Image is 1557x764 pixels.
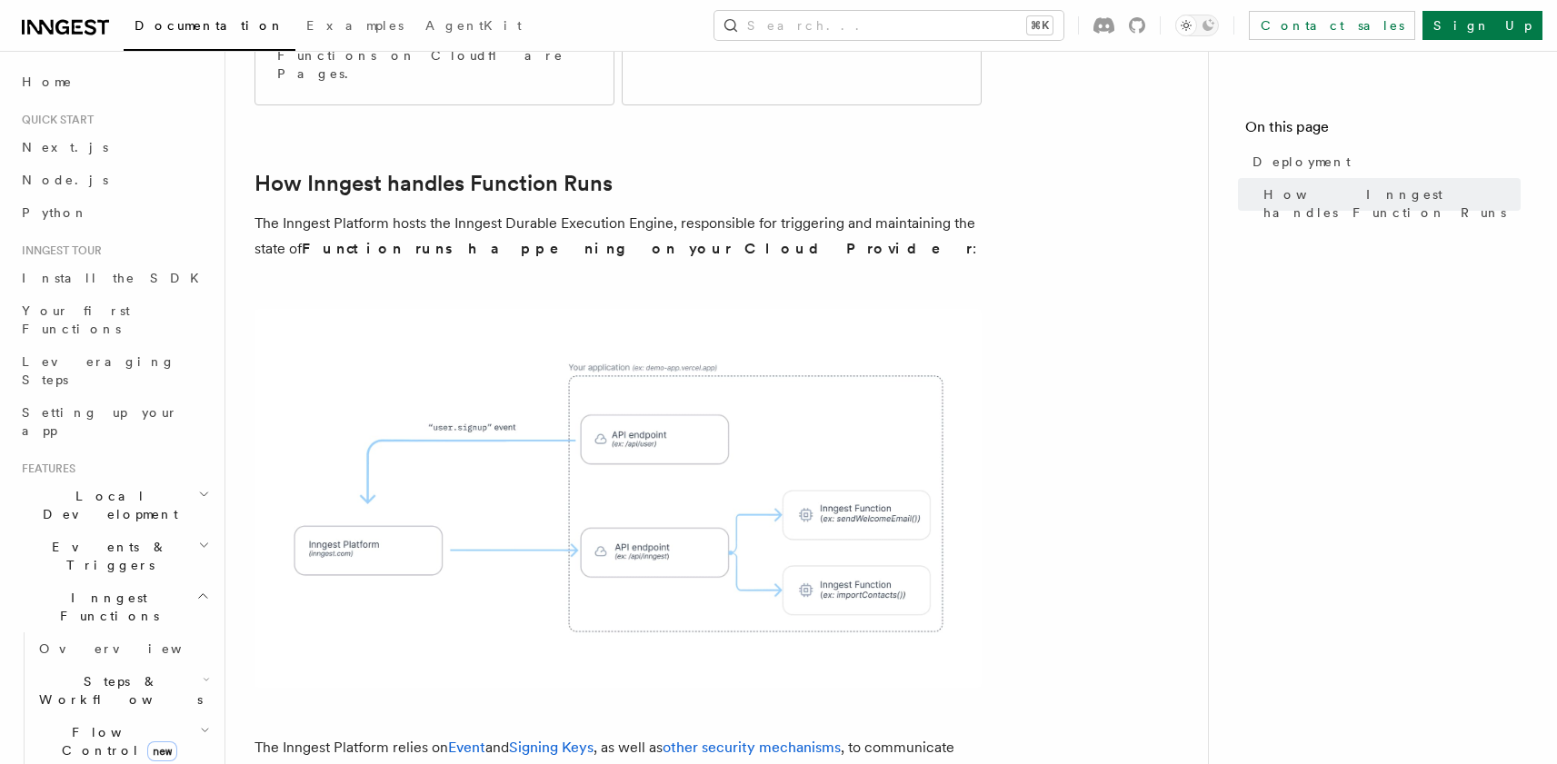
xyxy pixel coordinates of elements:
[15,113,94,127] span: Quick start
[295,5,414,49] a: Examples
[22,205,88,220] span: Python
[1256,178,1521,229] a: How Inngest handles Function Runs
[1263,185,1521,222] span: How Inngest handles Function Runs
[414,5,533,49] a: AgentKit
[509,739,594,756] a: Signing Keys
[1422,11,1542,40] a: Sign Up
[255,309,982,688] img: The Inngest Platform communicates with your deployed Inngest Functions by sending requests to you...
[1027,16,1053,35] kbd: ⌘K
[425,18,522,33] span: AgentKit
[15,262,214,294] a: Install the SDK
[32,723,200,759] span: Flow Control
[32,632,214,665] a: Overview
[32,665,214,716] button: Steps & Workflows
[15,480,214,531] button: Local Development
[15,65,214,98] a: Home
[1249,11,1415,40] a: Contact sales
[147,741,177,761] span: new
[15,294,214,345] a: Your first Functions
[15,131,214,164] a: Next.js
[22,271,210,285] span: Install the SDK
[22,303,130,336] span: Your first Functions
[32,672,203,709] span: Steps & Workflows
[15,581,214,632] button: Inngest Functions
[302,240,973,257] strong: Function runs happening on your Cloud Provider
[39,641,226,656] span: Overview
[124,5,295,51] a: Documentation
[15,164,214,196] a: Node.js
[1175,15,1219,36] button: Toggle dark mode
[255,211,982,262] p: The Inngest Platform hosts the Inngest Durable Execution Engine, responsible for triggering and m...
[1245,116,1521,145] h4: On this page
[135,18,284,33] span: Documentation
[306,18,404,33] span: Examples
[663,739,841,756] a: other security mechanisms
[22,140,108,154] span: Next.js
[15,461,75,476] span: Features
[15,243,102,258] span: Inngest tour
[15,531,214,581] button: Events & Triggers
[22,73,73,91] span: Home
[277,28,592,83] p: Deploy your Inngest Functions on Cloudflare Pages.
[255,171,613,196] a: How Inngest handles Function Runs
[15,487,198,523] span: Local Development
[1245,145,1521,178] a: Deployment
[15,196,214,229] a: Python
[714,11,1063,40] button: Search...⌘K
[15,538,198,574] span: Events & Triggers
[448,739,485,756] a: Event
[1253,153,1351,171] span: Deployment
[22,405,178,438] span: Setting up your app
[22,354,175,387] span: Leveraging Steps
[15,589,196,625] span: Inngest Functions
[15,396,214,447] a: Setting up your app
[15,345,214,396] a: Leveraging Steps
[22,173,108,187] span: Node.js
